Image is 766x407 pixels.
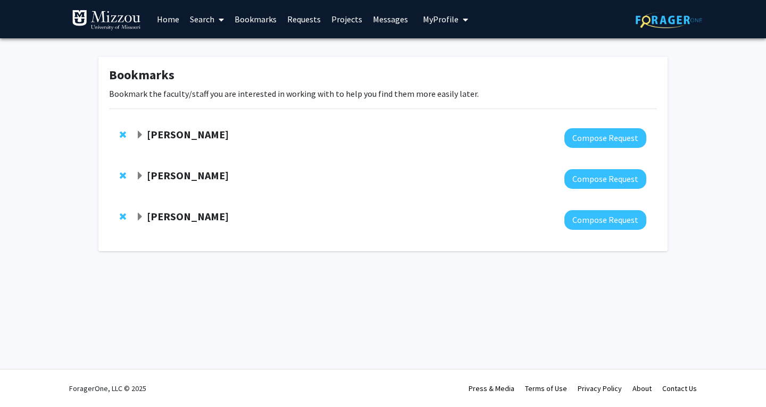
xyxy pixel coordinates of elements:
a: Bookmarks [229,1,282,38]
iframe: Chat [8,359,45,399]
a: Privacy Policy [578,384,622,393]
strong: [PERSON_NAME] [147,128,229,141]
h1: Bookmarks [109,68,657,83]
span: My Profile [423,14,459,24]
button: Compose Request to Nicholas Gaspelin [564,128,646,148]
a: Press & Media [469,384,514,393]
a: About [632,384,652,393]
span: Remove Wouter Montfrooij from bookmarks [120,212,126,221]
img: ForagerOne Logo [636,12,702,28]
span: Expand Nicholas Gaspelin Bookmark [136,131,144,139]
a: Home [152,1,185,38]
a: Requests [282,1,326,38]
button: Compose Request to Wouter Montfrooij [564,210,646,230]
p: Bookmark the faculty/staff you are interested in working with to help you find them more easily l... [109,87,657,100]
a: Terms of Use [525,384,567,393]
a: Search [185,1,229,38]
a: Messages [368,1,413,38]
button: Compose Request to Yujiang Fang [564,169,646,189]
div: ForagerOne, LLC © 2025 [69,370,146,407]
strong: [PERSON_NAME] [147,210,229,223]
strong: [PERSON_NAME] [147,169,229,182]
a: Projects [326,1,368,38]
a: Contact Us [662,384,697,393]
span: Expand Yujiang Fang Bookmark [136,172,144,180]
span: Remove Nicholas Gaspelin from bookmarks [120,130,126,139]
span: Remove Yujiang Fang from bookmarks [120,171,126,180]
span: Expand Wouter Montfrooij Bookmark [136,213,144,221]
img: University of Missouri Logo [72,10,141,31]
